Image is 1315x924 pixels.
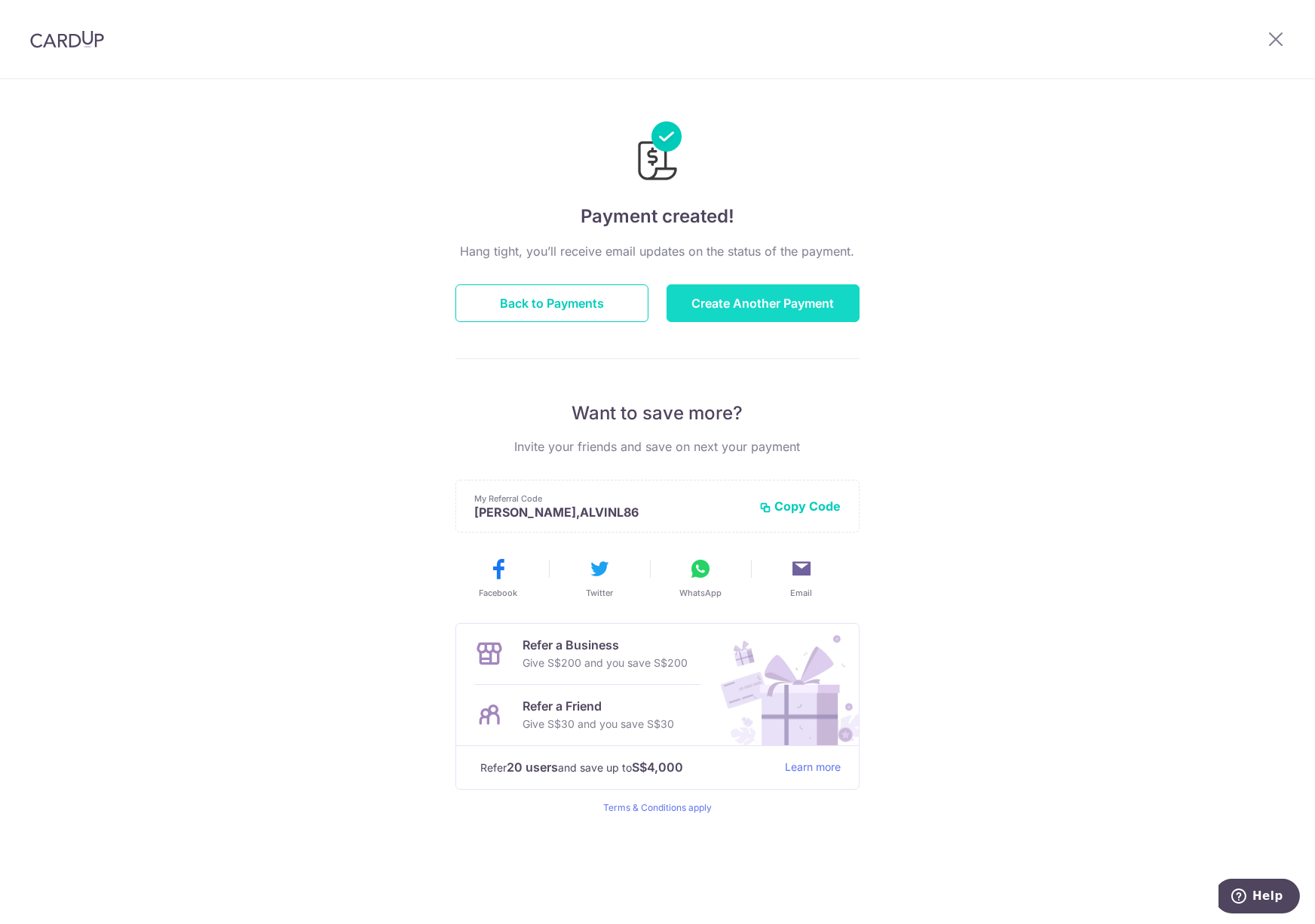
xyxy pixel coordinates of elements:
[480,587,518,599] span: Facebook
[474,505,747,520] p: [PERSON_NAME],ALVINL86
[523,636,688,654] p: Refer a Business
[633,121,682,185] img: Payments
[474,493,747,505] p: My Referral Code
[656,557,745,599] button: WhatsApp
[507,758,558,776] strong: 20 users
[455,242,860,260] p: Hang tight, you’ll receive email updates on the status of the payment.
[455,284,648,322] button: Back to Payments
[454,557,543,599] button: Facebook
[679,587,722,599] span: WhatsApp
[1218,879,1300,916] iframe: Opens a widget where you can find more information
[757,557,846,599] button: Email
[759,499,841,514] button: Copy Code
[523,697,674,715] p: Refer a Friend
[632,758,683,776] strong: S$4,000
[523,715,674,733] p: Give S$30 and you save S$30
[791,587,813,599] span: Email
[586,587,613,599] span: Twitter
[707,624,859,745] img: Refer
[785,758,841,777] a: Learn more
[523,654,688,672] p: Give S$200 and you save S$200
[555,557,644,599] button: Twitter
[667,284,860,322] button: Create Another Payment
[603,802,712,813] a: Terms & Conditions apply
[455,437,860,456] p: Invite your friends and save on next your payment
[455,203,860,230] h4: Payment created!
[455,401,860,425] p: Want to save more?
[30,30,104,48] img: CardUp
[480,758,773,777] p: Refer and save up to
